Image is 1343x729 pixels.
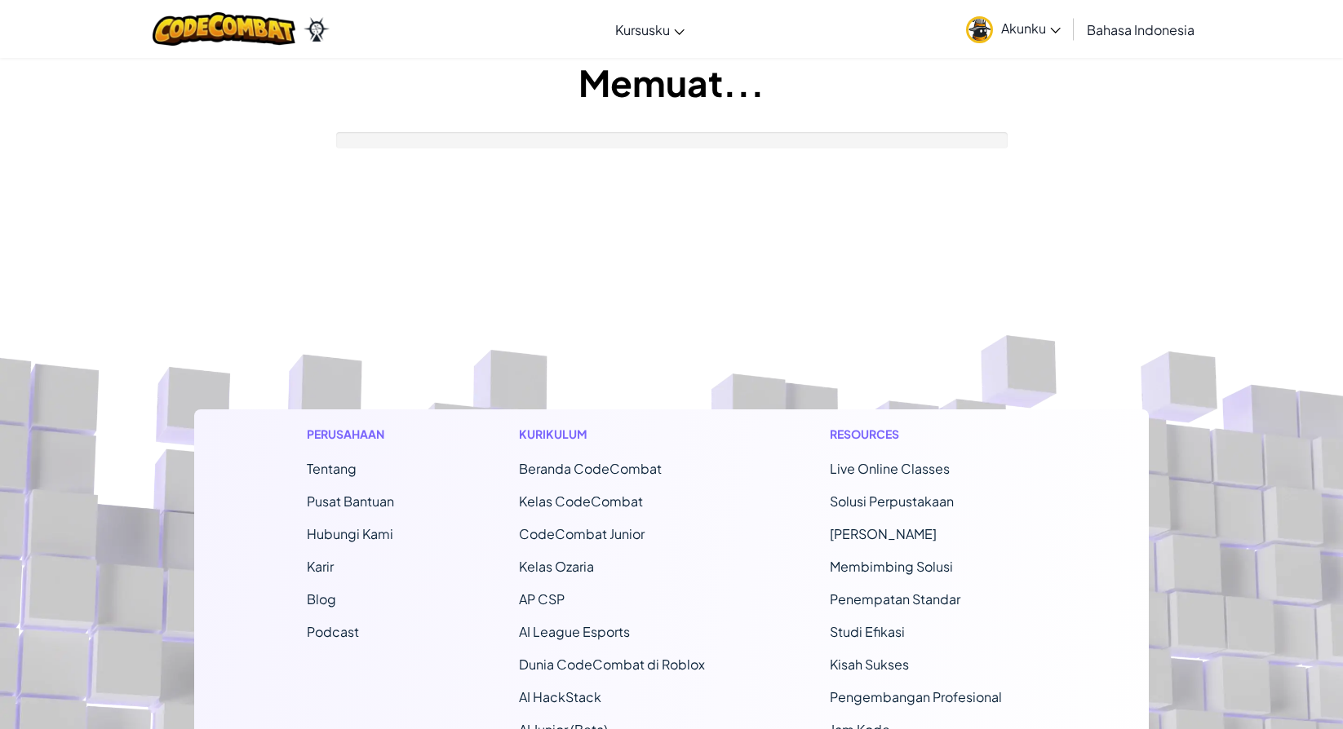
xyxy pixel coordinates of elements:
a: AP CSP [519,590,565,607]
a: Kursusku [607,7,693,51]
a: Pengembangan Profesional [830,688,1002,705]
a: Solusi Perpustakaan [830,493,954,510]
img: avatar [966,16,993,43]
a: CodeCombat Junior [519,525,645,542]
a: Dunia CodeCombat di Roblox [519,656,705,673]
a: Kelas CodeCombat [519,493,643,510]
a: Penempatan Standar [830,590,960,607]
span: Hubungi Kami [307,525,393,542]
a: Blog [307,590,336,607]
a: Studi Efikasi [830,623,905,640]
a: AI HackStack [519,688,601,705]
a: Podcast [307,623,359,640]
a: Tentang [307,460,357,477]
span: Akunku [1001,20,1061,37]
a: Kisah Sukses [830,656,909,673]
a: Akunku [958,3,1069,55]
a: Karir [307,558,334,575]
a: Live Online Classes [830,460,950,477]
h1: Perusahaan [307,426,394,443]
img: CodeCombat logo [153,12,295,46]
img: Ozaria [304,17,330,42]
a: Pusat Bantuan [307,493,394,510]
h1: Resources [830,426,1036,443]
span: Bahasa Indonesia [1087,21,1195,38]
a: Membimbing Solusi [830,558,953,575]
a: AI League Esports [519,623,630,640]
a: Kelas Ozaria [519,558,594,575]
span: Kursusku [615,21,670,38]
h1: Kurikulum [519,426,705,443]
a: Bahasa Indonesia [1079,7,1203,51]
a: [PERSON_NAME] [830,525,937,542]
span: Beranda CodeCombat [519,460,662,477]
